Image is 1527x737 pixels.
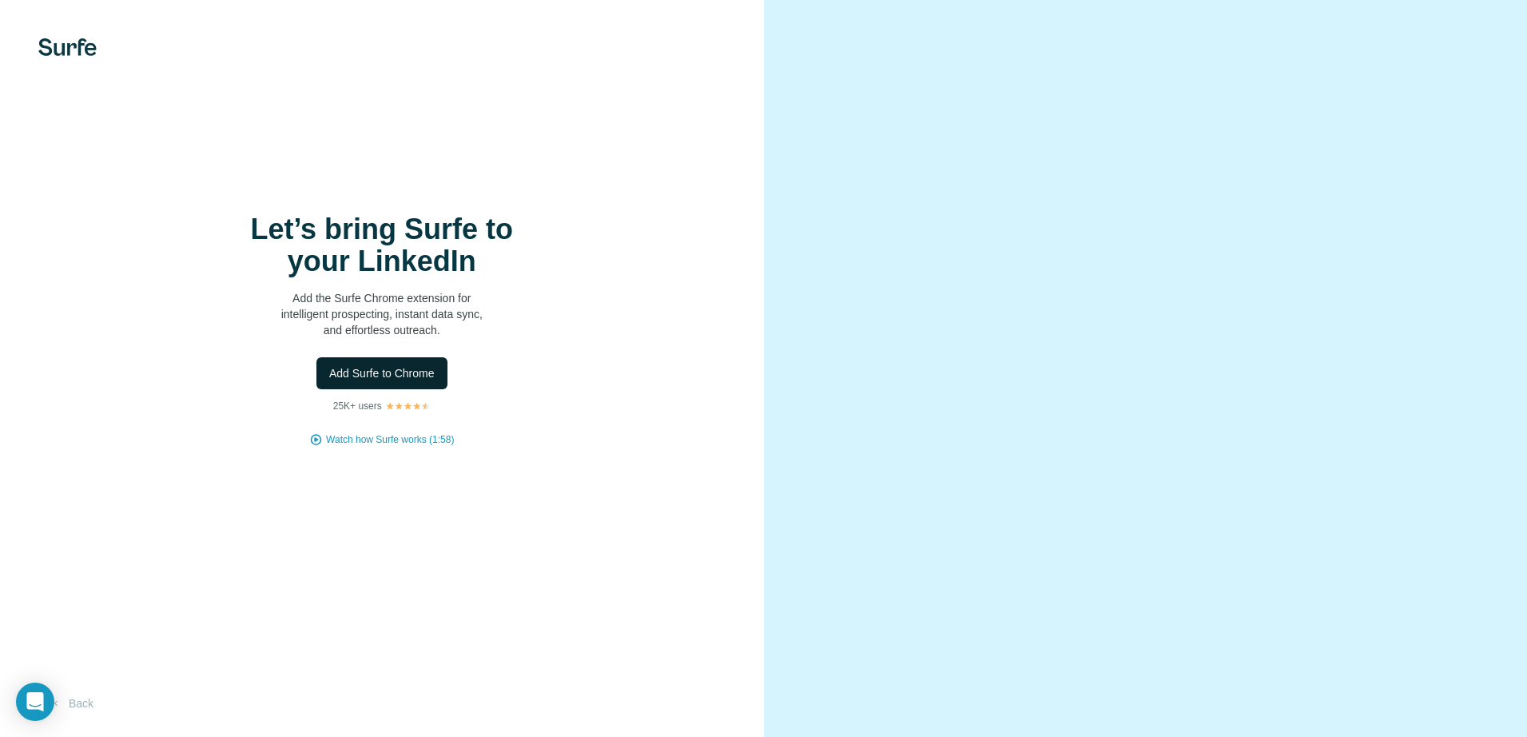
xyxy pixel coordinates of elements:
[222,213,542,277] h1: Let’s bring Surfe to your LinkedIn
[333,399,382,413] p: 25K+ users
[38,689,105,718] button: Back
[38,38,97,56] img: Surfe's logo
[329,365,435,381] span: Add Surfe to Chrome
[16,683,54,721] div: Open Intercom Messenger
[326,432,454,447] button: Watch how Surfe works (1:58)
[385,401,431,411] img: Rating Stars
[316,357,447,389] button: Add Surfe to Chrome
[222,290,542,338] p: Add the Surfe Chrome extension for intelligent prospecting, instant data sync, and effortless out...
